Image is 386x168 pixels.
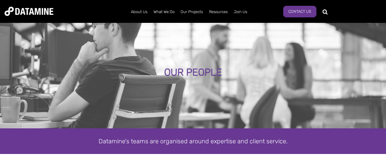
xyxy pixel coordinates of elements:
a: About Us [128,4,150,20]
span: Datamine's teams are organised around expertise and client service. [99,138,288,145]
a: What We Do [150,4,178,20]
img: Datamine [5,7,53,16]
a: Resources [206,4,231,20]
div: OUR PEOPLE [46,67,340,78]
a: Contact Us [283,6,316,17]
a: Our Projects [178,4,206,20]
a: Join Us [231,4,250,20]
